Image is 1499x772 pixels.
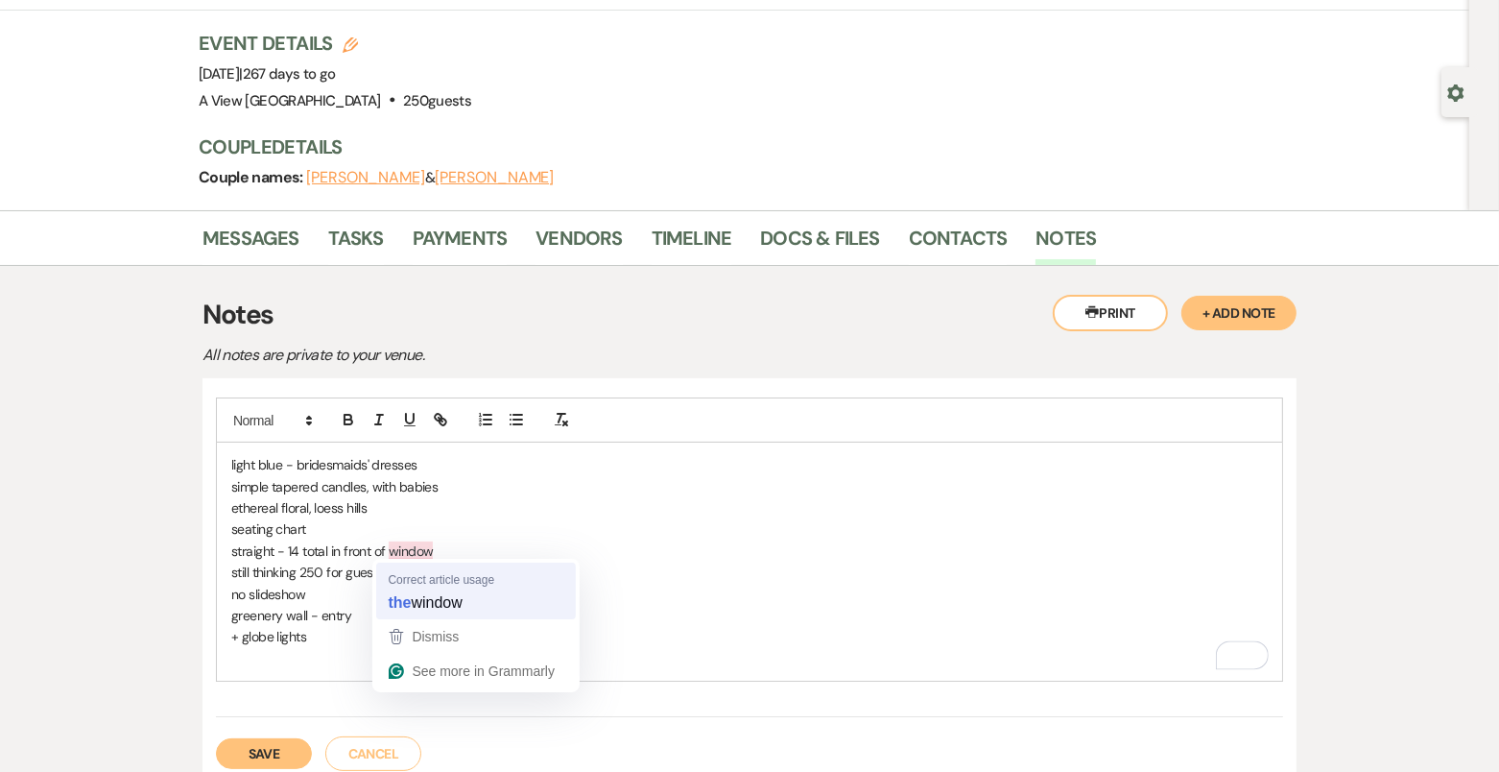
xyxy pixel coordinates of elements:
span: & [306,168,554,187]
p: seating chart [231,519,1268,540]
span: [DATE] [199,64,336,84]
span: 250 guests [403,91,471,110]
p: simple tapered candles, with babies [231,476,1268,497]
button: Open lead details [1447,83,1464,101]
button: [PERSON_NAME] [306,170,425,185]
h3: Couple Details [199,133,1273,160]
span: 267 days to go [243,64,336,84]
p: no slideshow [231,584,1268,605]
span: A View [GEOGRAPHIC_DATA] [199,91,381,110]
a: Payments [413,223,508,265]
a: Timeline [652,223,732,265]
a: Messages [202,223,299,265]
p: light blue - bridesmaids' dresses [231,454,1268,475]
button: Save [216,738,312,769]
p: still thinking 250 for guest count - end up inviting 280 [231,562,1268,583]
p: All notes are private to your venue. [202,343,874,368]
a: Docs & Files [760,223,879,265]
a: Notes [1035,223,1096,265]
button: Print [1053,295,1168,331]
a: Contacts [909,223,1008,265]
h3: Event Details [199,30,471,57]
button: + Add Note [1181,296,1297,330]
a: Vendors [535,223,622,265]
p: greenery wall - entry [231,605,1268,626]
p: straight - 14 total in front of window [231,541,1268,562]
a: Tasks [328,223,384,265]
button: Cancel [325,736,421,771]
h3: Notes [202,295,1297,335]
span: | [239,64,335,84]
div: To enrich screen reader interactions, please activate Accessibility in Grammarly extension settings [217,443,1282,681]
span: Couple names: [199,167,306,187]
button: [PERSON_NAME] [435,170,554,185]
p: ethereal floral, loess hills [231,497,1268,519]
p: + globe lights [231,626,1268,647]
